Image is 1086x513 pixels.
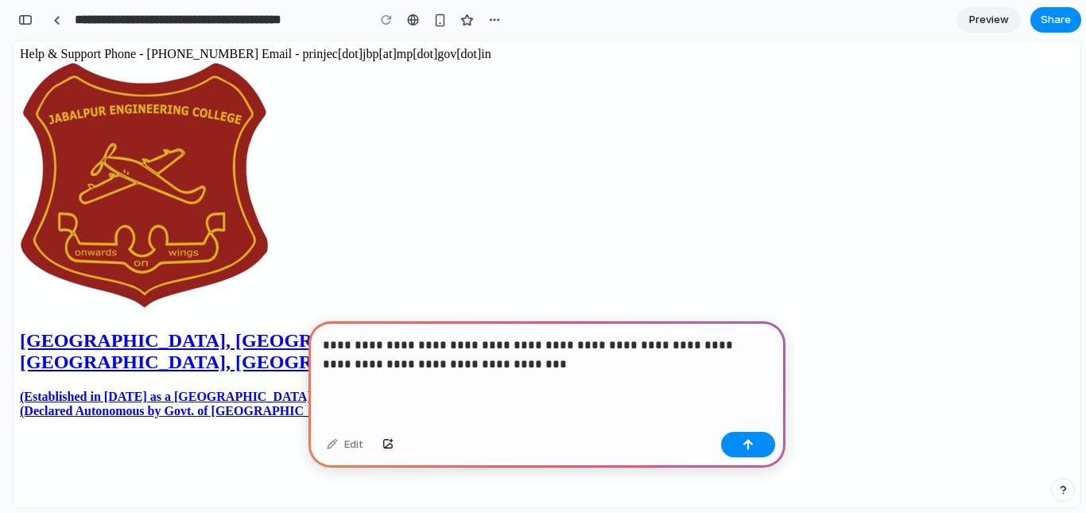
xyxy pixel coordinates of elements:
span: Share [1041,12,1071,28]
a: Preview [957,7,1021,33]
span: Help & Support [6,6,87,20]
a: [GEOGRAPHIC_DATA], [GEOGRAPHIC_DATA] (म.प्र.)[GEOGRAPHIC_DATA], [GEOGRAPHIC_DATA] (M.P.) (Establi... [6,290,1061,378]
h2: [GEOGRAPHIC_DATA], [GEOGRAPHIC_DATA] (M.P.) [6,290,1061,332]
span: (Declared Autonomous by Govt. of [GEOGRAPHIC_DATA]) [6,363,339,377]
span: (Established in [DATE] as a [GEOGRAPHIC_DATA], [GEOGRAPHIC_DATA]) [6,349,446,363]
span: Email - prinjec[dot]jbp[at]mp[dot]gov[dot]in [248,6,478,20]
button: Share [1030,7,1081,33]
span: [GEOGRAPHIC_DATA], [GEOGRAPHIC_DATA] (म.प्र.) [6,290,482,310]
span: Preview [969,12,1009,28]
span: Phone - [PHONE_NUMBER] [91,6,245,20]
